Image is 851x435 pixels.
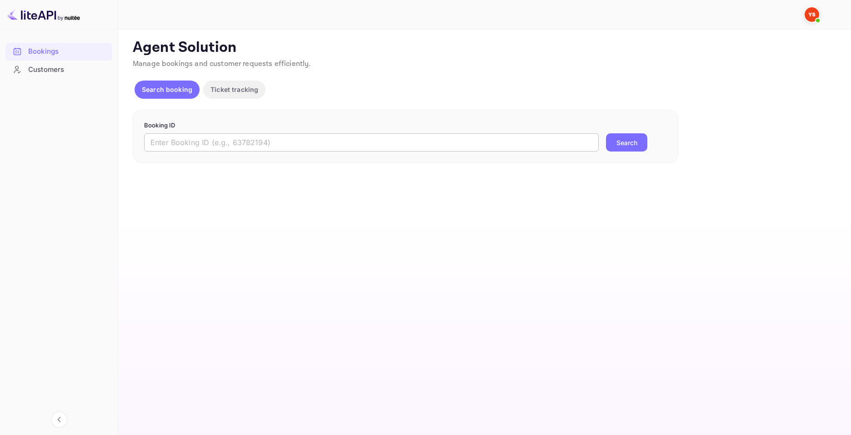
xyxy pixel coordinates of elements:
[28,65,108,75] div: Customers
[7,7,80,22] img: LiteAPI logo
[142,85,192,94] p: Search booking
[144,133,599,152] input: Enter Booking ID (e.g., 63782194)
[805,7,819,22] img: Yandex Support
[133,39,835,57] p: Agent Solution
[5,61,112,79] div: Customers
[5,61,112,78] a: Customers
[5,43,112,60] a: Bookings
[606,133,647,152] button: Search
[51,411,67,428] button: Collapse navigation
[133,59,311,69] span: Manage bookings and customer requests efficiently.
[28,46,108,57] div: Bookings
[144,121,667,130] p: Booking ID
[210,85,258,94] p: Ticket tracking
